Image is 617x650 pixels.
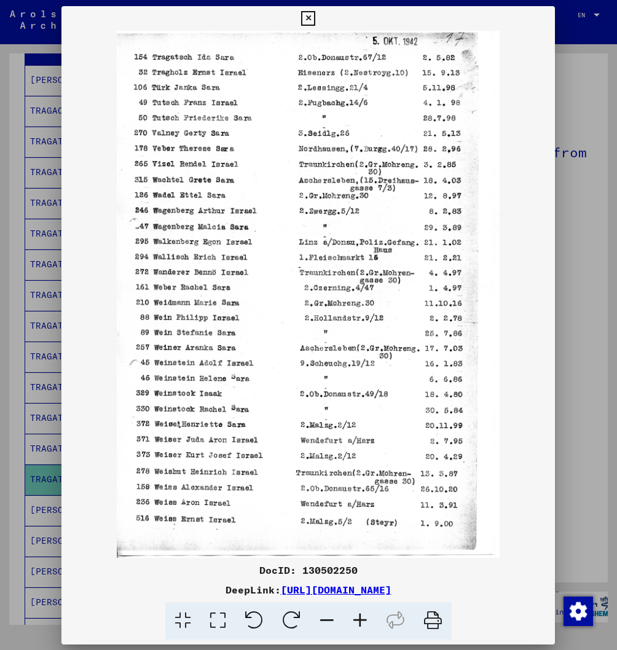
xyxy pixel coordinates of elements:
[61,31,555,558] img: 001.jpg
[281,584,391,596] a: [URL][DOMAIN_NAME]
[564,597,593,626] img: Zustimmung ändern
[61,563,555,578] div: DocID: 130502250
[563,596,592,625] div: Zustimmung ändern
[61,582,555,597] div: DeepLink:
